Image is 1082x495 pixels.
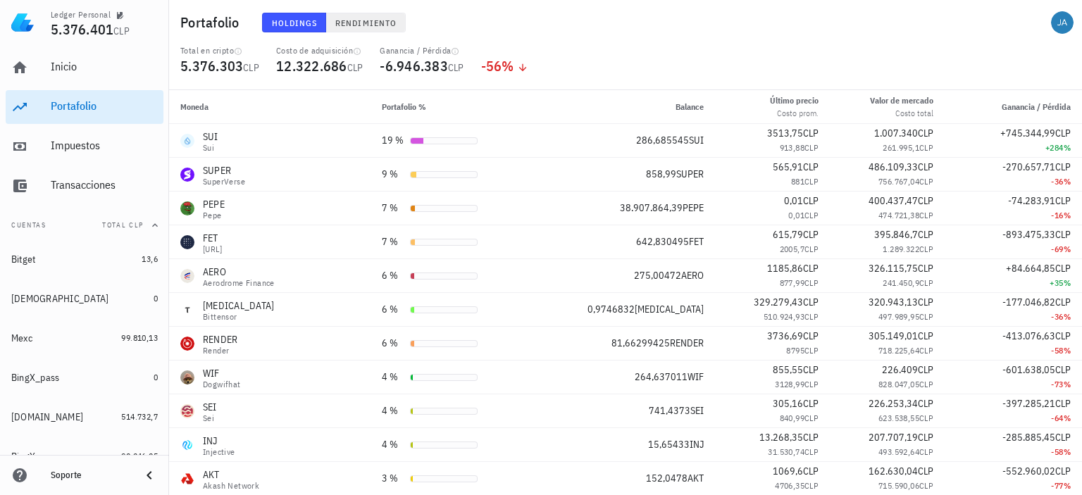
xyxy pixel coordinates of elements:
[203,299,275,313] div: [MEDICAL_DATA]
[203,313,275,321] div: Bittensor
[51,178,158,192] div: Transacciones
[276,56,347,75] span: 12.322.686
[870,94,933,107] div: Valor de mercado
[203,346,238,355] div: Render
[874,228,918,241] span: 395.846,7
[803,363,819,376] span: CLP
[919,244,933,254] span: CLP
[803,262,819,275] span: CLP
[646,472,688,484] span: 152,0478
[382,201,404,215] div: 7 %
[1064,345,1071,356] span: %
[1055,330,1071,342] span: CLP
[1008,194,1055,207] span: -74.283,91
[803,161,819,173] span: CLP
[956,479,1071,493] div: -77
[646,168,676,180] span: 858,99
[382,437,404,452] div: 4 %
[1002,101,1071,112] span: Ganancia / Pérdida
[1055,127,1071,139] span: CLP
[1064,480,1071,491] span: %
[611,337,670,349] span: 81,66299425
[918,228,933,241] span: CLP
[804,210,819,220] span: CLP
[51,60,158,73] div: Inicio
[1064,446,1071,457] span: %
[380,56,448,75] span: -6.946.383
[203,468,259,482] div: AKT
[347,61,363,74] span: CLP
[878,413,919,423] span: 623.538,55
[635,370,688,383] span: 264,637011
[203,380,241,389] div: dogwifhat
[636,235,689,248] span: 642,830495
[180,235,194,249] div: FET-icon
[918,194,933,207] span: CLP
[1055,431,1071,444] span: CLP
[918,465,933,477] span: CLP
[587,303,635,315] span: 0,9746832
[121,332,158,343] span: 99.810,13
[956,242,1071,256] div: -69
[180,370,194,384] div: WIF-icon
[773,465,803,477] span: 1069,6
[883,142,919,153] span: 261.995,1
[956,377,1071,391] div: -73
[1002,161,1055,173] span: -270.657,71
[676,101,704,112] span: Balance
[1002,397,1055,410] span: -397.285,21
[203,332,238,346] div: RENDER
[919,413,933,423] span: CLP
[1064,142,1071,153] span: %
[918,330,933,342] span: CLP
[784,194,803,207] span: 0,01
[780,277,804,288] span: 877,99
[648,438,690,451] span: 15,65433
[203,130,218,144] div: SUI
[689,235,704,248] span: FET
[1002,296,1055,308] span: -177.046,82
[1064,311,1071,322] span: %
[382,101,426,112] span: Portafolio %
[804,311,819,322] span: CLP
[683,201,704,214] span: PEPE
[803,127,819,139] span: CLP
[754,296,803,308] span: 329.279,43
[635,303,704,315] span: [MEDICAL_DATA]
[203,265,275,279] div: AERO
[1002,363,1055,376] span: -601.638,05
[203,448,235,456] div: Injective
[804,277,819,288] span: CLP
[869,161,918,173] span: 486.109,33
[203,231,222,245] div: FET
[773,363,803,376] span: 855,55
[620,201,683,214] span: 38.907.864,39
[180,472,194,486] div: AKT-icon
[1000,127,1055,139] span: +745.344,99
[956,411,1071,425] div: -64
[919,142,933,153] span: CLP
[448,61,464,74] span: CLP
[919,480,933,491] span: CLP
[180,56,243,75] span: 5.376.303
[869,397,918,410] span: 226.253,34
[919,176,933,187] span: CLP
[780,142,804,153] span: 913,88
[203,177,245,186] div: SuperVerse
[918,127,933,139] span: CLP
[102,220,144,230] span: Total CLP
[918,431,933,444] span: CLP
[803,228,819,241] span: CLP
[6,130,163,163] a: Impuestos
[803,194,819,207] span: CLP
[11,293,109,305] div: [DEMOGRAPHIC_DATA]
[768,446,804,457] span: 31.530,74
[203,163,245,177] div: SUPER
[382,471,404,486] div: 3 %
[371,90,526,124] th: Portafolio %: Sin ordenar. Pulse para ordenar de forma ascendente.
[803,465,819,477] span: CLP
[956,344,1071,358] div: -58
[918,397,933,410] span: CLP
[180,269,194,283] div: AERO-icon
[1064,379,1071,389] span: %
